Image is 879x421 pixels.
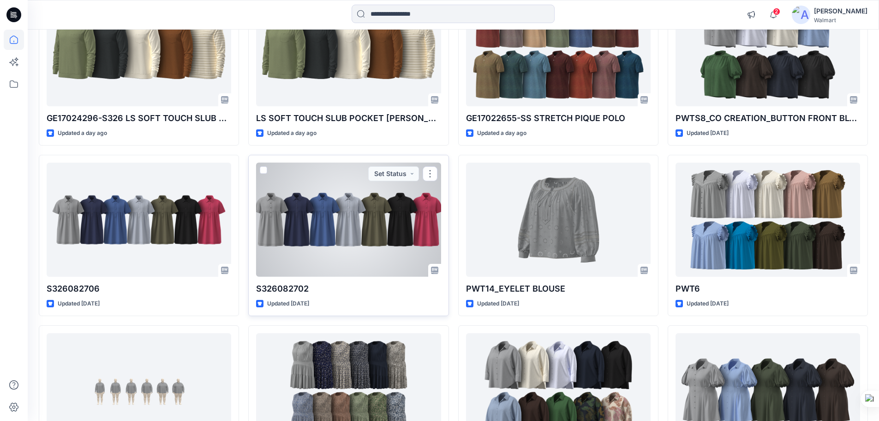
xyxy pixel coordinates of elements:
p: PWT14_EYELET BLOUSE [466,282,651,295]
p: LS SOFT TOUCH SLUB POCKET [PERSON_NAME] TEE-REG [256,112,441,125]
p: S326082702 [256,282,441,295]
p: Updated a day ago [477,128,526,138]
p: Updated [DATE] [58,299,100,309]
p: Updated [DATE] [477,299,519,309]
a: S326082706 [47,163,231,277]
div: Walmart [814,17,867,24]
a: PWT6 [676,163,860,277]
p: GE17024296-S326 LS SOFT TOUCH SLUB POCKET TEE [47,112,231,125]
p: Updated a day ago [267,128,317,138]
span: 2 [773,8,780,15]
p: Updated [DATE] [267,299,309,309]
p: Updated a day ago [58,128,107,138]
a: S326082702 [256,163,441,277]
a: PWT14_EYELET BLOUSE [466,163,651,277]
p: GE17022655-SS STRETCH PIQUE POLO [466,112,651,125]
p: Updated [DATE] [687,128,729,138]
p: S326082706 [47,282,231,295]
p: PWT6 [676,282,860,295]
img: avatar [792,6,810,24]
p: PWTS8_CO CREATION_BUTTON FRONT BLOUSE [676,112,860,125]
p: Updated [DATE] [687,299,729,309]
div: [PERSON_NAME] [814,6,867,17]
